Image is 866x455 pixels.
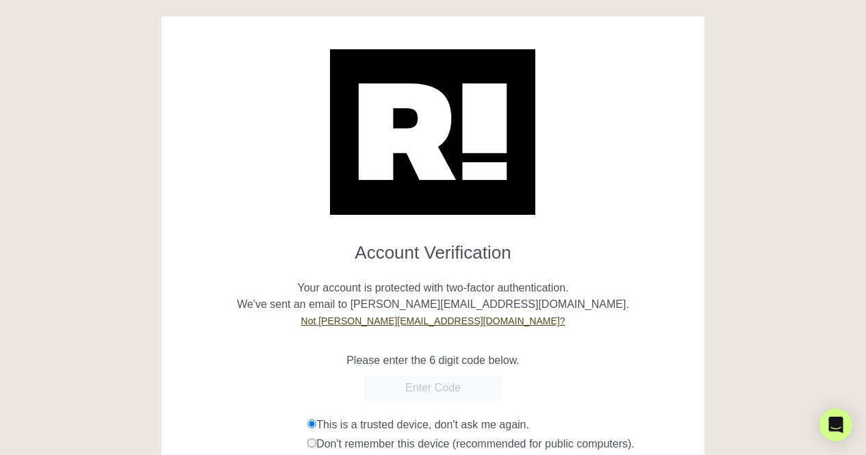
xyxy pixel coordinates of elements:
div: This is a trusted device, don't ask me again. [307,417,694,433]
a: Not [PERSON_NAME][EMAIL_ADDRESS][DOMAIN_NAME]? [301,315,565,326]
div: Open Intercom Messenger [819,408,852,441]
img: Retention.com [330,49,535,215]
p: Your account is protected with two-factor authentication. We've sent an email to [PERSON_NAME][EM... [172,263,694,329]
h1: Account Verification [172,231,694,263]
p: Please enter the 6 digit code below. [172,352,694,369]
input: Enter Code [364,376,501,400]
div: Don't remember this device (recommended for public computers). [307,436,694,452]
